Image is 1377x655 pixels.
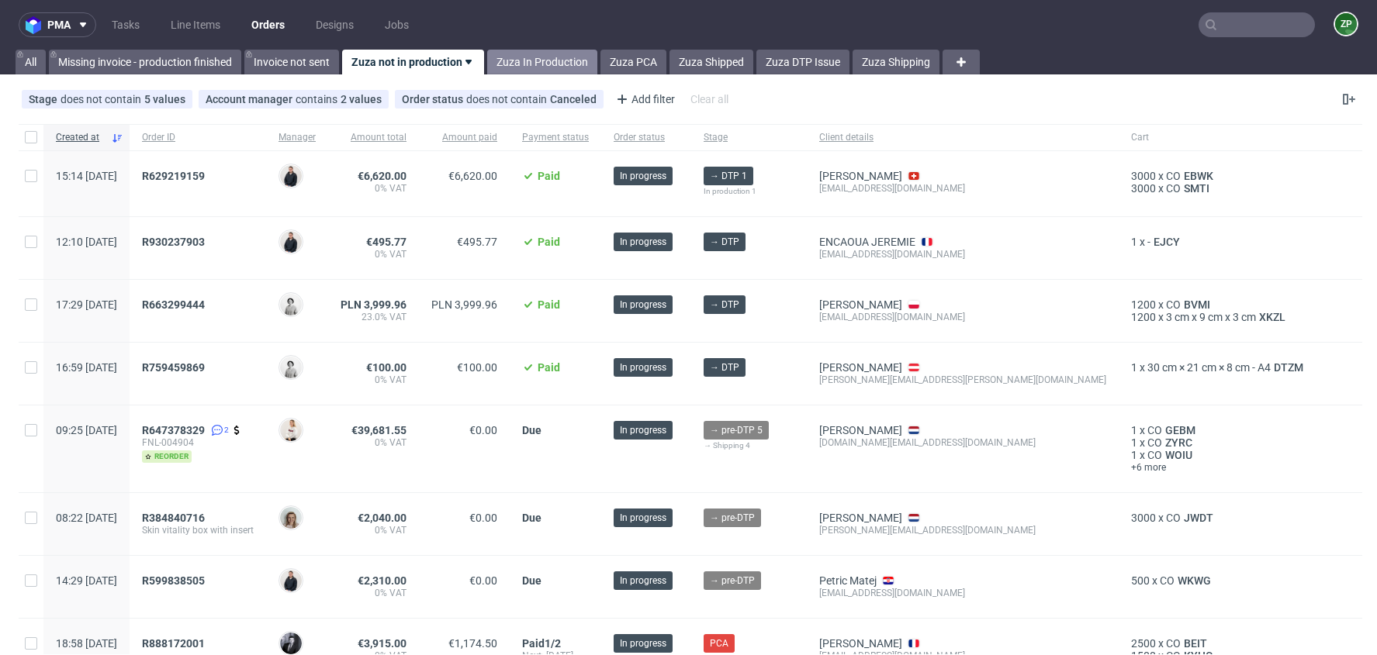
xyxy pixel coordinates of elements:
a: Petric Matej [819,574,877,587]
a: WKWG [1175,574,1214,587]
a: BVMI [1181,298,1213,311]
span: ZYRC [1162,436,1195,449]
span: Payment status [522,131,589,144]
span: €1,174.50 [448,637,497,650]
span: → DTP 1 [710,169,747,183]
div: x [1131,449,1325,461]
a: Zuza In Production [487,50,597,74]
span: €0.00 [469,424,497,436]
span: In progress [620,298,666,312]
span: €3,915.00 [358,637,407,650]
span: 17:29 [DATE] [56,298,117,311]
span: - [1147,236,1150,248]
figcaption: ZP [1335,13,1357,35]
span: 3000 [1131,512,1156,524]
span: Due [522,512,541,524]
a: [PERSON_NAME] [819,298,902,311]
a: Tasks [102,12,149,37]
a: Invoice not sent [244,50,339,74]
div: [PERSON_NAME][EMAIL_ADDRESS][DOMAIN_NAME] [819,524,1106,536]
span: → pre-DTP 5 [710,423,763,437]
div: [PERSON_NAME][EMAIL_ADDRESS][PERSON_NAME][DOMAIN_NAME] [819,374,1106,386]
span: does not contain [61,93,144,105]
span: €0.00 [469,512,497,524]
span: €2,310.00 [358,574,407,587]
img: Adrian Margula [280,570,302,591]
a: R759459869 [142,361,208,374]
span: CO [1166,512,1181,524]
img: logo [26,16,47,34]
span: R759459869 [142,361,205,374]
span: 12:10 [DATE] [56,236,117,248]
span: €39,681.55 [351,424,407,436]
div: 5 values [144,93,185,105]
span: €495.77 [457,236,497,248]
a: R663299444 [142,298,208,311]
div: x [1131,512,1325,524]
a: R930237903 [142,236,208,248]
span: In progress [620,235,666,249]
a: BEIT [1181,637,1210,650]
span: In progress [620,511,666,525]
span: Amount total [341,131,407,144]
span: 18:58 [DATE] [56,637,117,650]
span: Due [522,424,541,436]
span: CO [1166,298,1181,311]
span: Created at [56,131,105,144]
span: Paid [538,361,560,374]
span: In progress [620,423,666,437]
span: 1 [1131,436,1137,449]
span: Order ID [142,131,254,144]
img: Adrian Margula [280,165,302,187]
span: Paid [522,637,545,650]
div: x [1131,361,1325,374]
span: → DTP [710,298,739,312]
span: Skin vitality box with insert [142,524,254,536]
span: 500 [1131,574,1150,587]
a: Missing invoice - production finished [49,50,241,74]
span: PLN 3,999.96 [341,298,407,311]
span: 15:14 [DATE] [56,170,117,182]
span: 0% VAT [341,182,407,195]
img: Dudek Mariola [280,357,302,378]
div: [EMAIL_ADDRESS][DOMAIN_NAME] [819,182,1106,195]
span: 14:29 [DATE] [56,574,117,587]
span: PLN 3,999.96 [431,298,497,311]
span: Stage [704,131,794,144]
span: 0% VAT [341,248,407,260]
span: does not contain [466,93,550,105]
span: In progress [620,169,666,183]
span: → pre-DTP [710,574,755,588]
div: [EMAIL_ADDRESS][DOMAIN_NAME] [819,587,1106,599]
span: 23.0% VAT [341,311,407,323]
span: 3 cm x 9 cm x 3 cm [1166,311,1256,323]
span: WOIU [1162,449,1195,461]
a: XKZL [1256,311,1289,323]
span: 08:22 [DATE] [56,512,117,524]
span: DTZM [1271,361,1306,374]
img: Adrian Margula [280,231,302,253]
a: ENCAOUA JEREMIE [819,236,915,248]
a: Orders [242,12,294,37]
span: Manager [279,131,316,144]
span: → DTP [710,235,739,249]
span: 0% VAT [341,436,407,449]
span: 1 [1131,236,1137,248]
div: Add filter [610,87,678,112]
span: 2 [224,424,229,436]
div: x [1131,170,1325,182]
div: [EMAIL_ADDRESS][DOMAIN_NAME] [819,248,1106,260]
span: Paid [538,298,560,311]
span: 30 cm × 21 cm × 8 cm - A4 [1147,361,1271,374]
a: Zuza Shipped [669,50,753,74]
a: R888172001 [142,637,208,650]
img: Philippe Dubuy [280,633,302,654]
span: €0.00 [469,574,497,587]
span: R647378329 [142,424,205,436]
span: Order status [614,131,679,144]
span: 0% VAT [341,374,407,386]
span: Paid [538,236,560,248]
span: → pre-DTP [710,511,755,525]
